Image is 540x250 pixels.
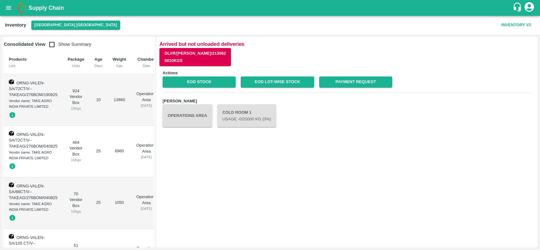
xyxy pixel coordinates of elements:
[1,1,16,15] button: open drawer
[9,132,58,149] span: ORNG-VALEN-SA/72CT/V--TAKEAG/276BOM/040825
[136,103,157,108] div: [DATE]
[241,76,314,88] a: EOD Lot-wise Stock
[136,154,157,160] div: [DATE]
[114,97,125,102] span: 13860
[524,1,535,15] div: account of current user
[4,42,46,47] b: Consolidated View
[9,149,58,161] div: Vendor name: TAKE AGRO INDIA PRIVATE LIMITED
[68,140,84,163] div: 464 Vendor Box
[68,191,84,215] div: 70 Vendor Box
[136,194,157,206] p: Operations Area
[9,79,14,84] img: box
[9,184,58,200] span: ORNG-VALEN-SA/88CT/V--TAKEAG/276BOM/040825
[89,74,107,126] td: 10
[163,104,212,127] button: Operations Area
[89,126,107,177] td: 25
[68,63,84,69] div: Units
[68,157,84,163] div: 15 Kgs
[89,177,107,229] td: 25
[163,99,197,103] b: [PERSON_NAME]
[95,57,102,62] b: Age
[163,76,236,88] a: EOD Stock
[113,57,126,62] b: Weight
[512,2,524,14] div: customer-support
[159,40,534,48] p: Arrived but not unloaded deliveries
[16,2,28,14] img: logo
[9,63,58,69] div: Lots
[9,131,14,136] img: box
[319,76,392,88] a: Payment Request
[163,70,178,75] b: Actions
[222,116,271,122] p: Usage - 0 /20000 Kg (0%)
[136,91,157,103] p: Operations Area
[94,63,102,69] div: Days
[46,42,91,47] span: Show Summary
[115,149,124,153] span: 6960
[217,104,276,127] button: Cold Room 1Usage -0/20000 Kg (0%)
[31,21,120,30] button: Select DC
[9,234,14,239] img: box
[9,182,14,187] img: box
[28,5,64,11] b: Supply Chain
[115,200,124,205] span: 1050
[9,98,58,110] div: Vendor name: TAKE AGRO INDIA PRIVATE LIMITED
[136,143,157,154] p: Operations Area
[9,57,27,62] b: Products
[136,206,157,211] div: [DATE]
[68,57,84,62] b: Package
[9,81,58,97] span: ORNG-VALEN-SA/72CT/V--TAKEAG/276BOM/190825
[68,209,84,214] div: 15 Kgs
[113,63,126,69] div: Kgs
[5,22,26,27] b: Inventory
[499,20,534,31] button: Inventory V2
[28,3,512,12] a: Supply Chain
[136,63,157,69] div: Date
[68,106,84,111] div: 15 Kgs
[9,201,58,213] div: Vendor name: TAKE AGRO INDIA PRIVATE LIMITED
[68,88,84,112] div: 924 Vendor Box
[159,48,231,66] button: DLVR/[PERSON_NAME]/2130628010Kgs
[138,57,155,62] b: Chamber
